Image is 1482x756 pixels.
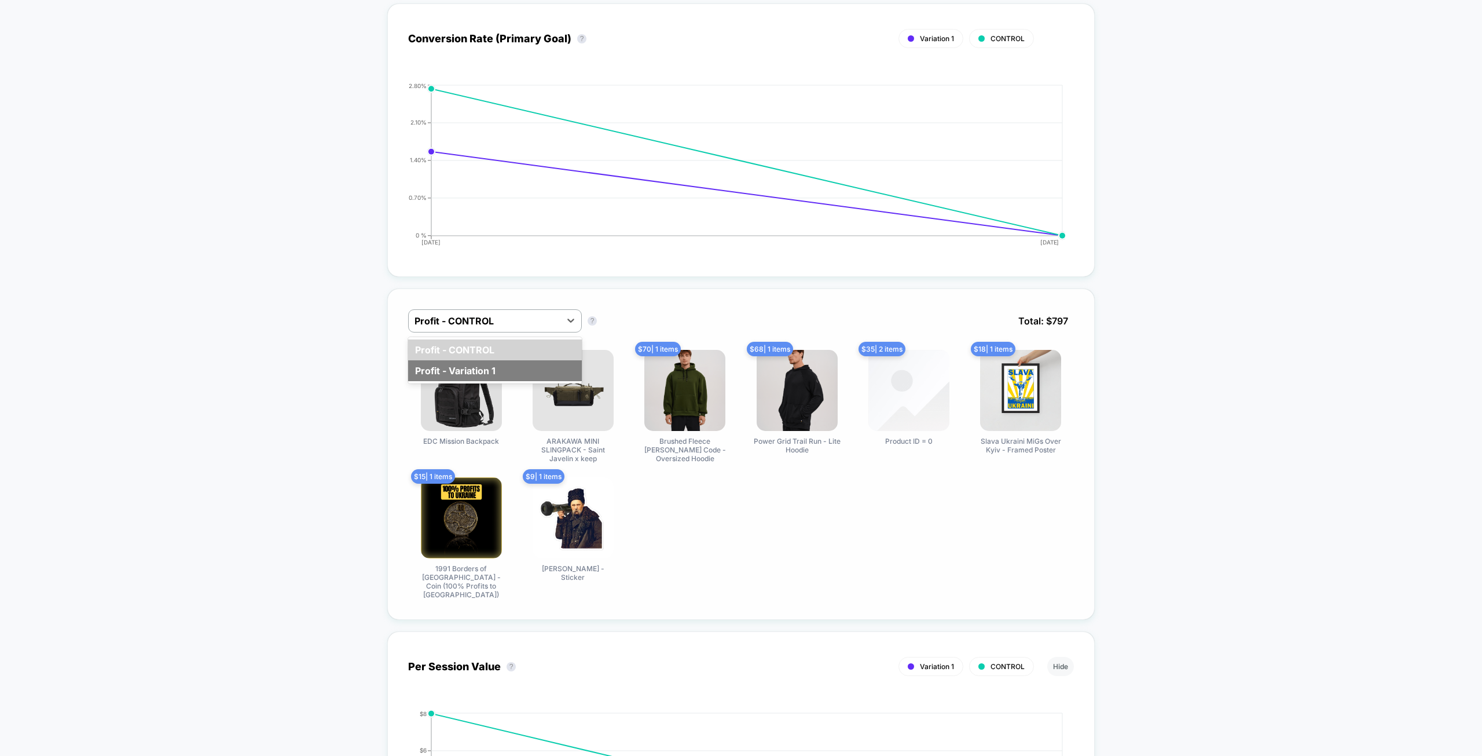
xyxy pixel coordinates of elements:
[747,342,793,356] span: $ 68 | 1 items
[577,34,586,43] button: ?
[991,34,1025,43] span: CONTROL
[507,662,516,671] button: ?
[1047,657,1074,676] button: Hide
[410,119,427,126] tspan: 2.10%
[408,360,582,381] div: Profit - Variation 1
[588,316,597,326] button: ?
[423,437,499,445] span: EDC Mission Backpack
[859,342,905,356] span: $ 35 | 2 items
[421,350,502,431] img: EDC Mission Backpack
[408,339,582,360] div: Profit - CONTROL
[410,156,427,163] tspan: 1.40%
[641,437,728,463] span: Brushed Fleece [PERSON_NAME] Code - Oversized Hoodie
[533,350,614,431] img: ARAKAWA MINI SLINGPACK - Saint Javelin x keep
[409,82,427,89] tspan: 2.80%
[420,710,427,717] tspan: $8
[757,350,838,431] img: Power Grid Trail Run - Lite Hoodie
[421,239,441,246] tspan: [DATE]
[920,662,954,671] span: Variation 1
[416,232,427,239] tspan: 0 %
[644,350,725,431] img: Brushed Fleece Morse Code - Oversized Hoodie
[754,437,841,454] span: Power Grid Trail Run - Lite Hoodie
[971,342,1015,356] span: $ 18 | 1 items
[530,564,617,582] span: [PERSON_NAME] - Sticker
[409,194,427,201] tspan: 0.70%
[1040,239,1059,246] tspan: [DATE]
[991,662,1025,671] span: CONTROL
[533,477,614,558] img: Taras Shevchenko - Sticker
[980,350,1061,431] img: Slava Ukraini MiGs Over Kyiv - Framed Poster
[635,342,681,356] span: $ 70 | 1 items
[523,469,564,484] span: $ 9 | 1 items
[1013,309,1074,333] span: Total: $ 797
[418,564,505,599] span: 1991 Borders of [GEOGRAPHIC_DATA] - Coin (100% Profits to [GEOGRAPHIC_DATA])
[397,82,1062,256] div: CONVERSION_RATE
[885,437,933,445] span: Product ID = 0
[421,477,502,558] img: 1991 Borders of Ukraine - Coin (100% Profits to Ukraine)
[420,747,427,754] tspan: $6
[530,437,617,463] span: ARAKAWA MINI SLINGPACK - Saint Javelin x keep
[868,350,949,431] img: Product ID = 0
[920,34,954,43] span: Variation 1
[977,437,1064,454] span: Slava Ukraini MiGs Over Kyiv - Framed Poster
[411,469,455,484] span: $ 15 | 1 items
